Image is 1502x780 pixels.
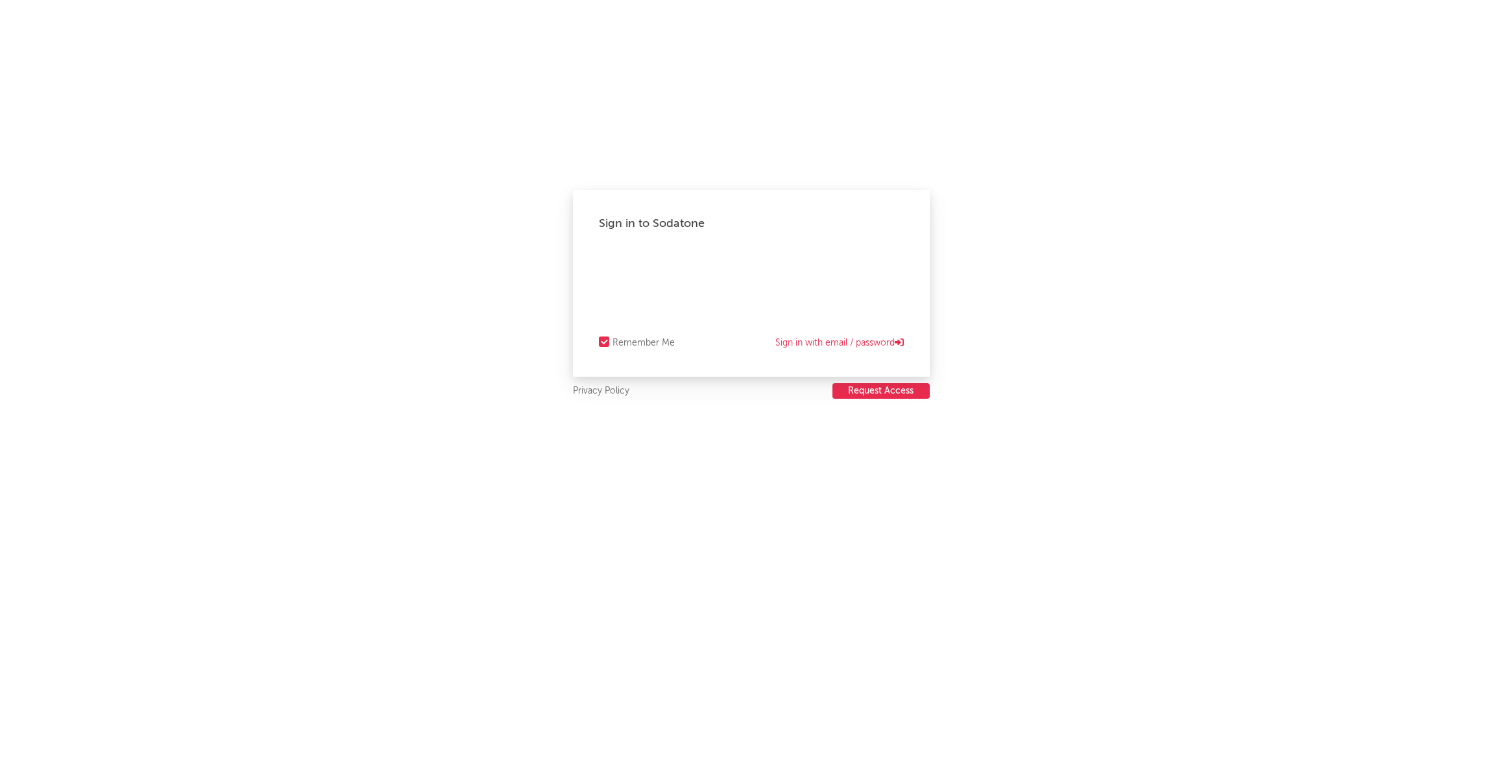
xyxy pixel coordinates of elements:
[832,383,930,399] a: Request Access
[832,383,930,399] button: Request Access
[775,335,904,351] a: Sign in with email / password
[599,216,904,231] div: Sign in to Sodatone
[573,383,629,399] a: Privacy Policy
[612,335,675,351] div: Remember Me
